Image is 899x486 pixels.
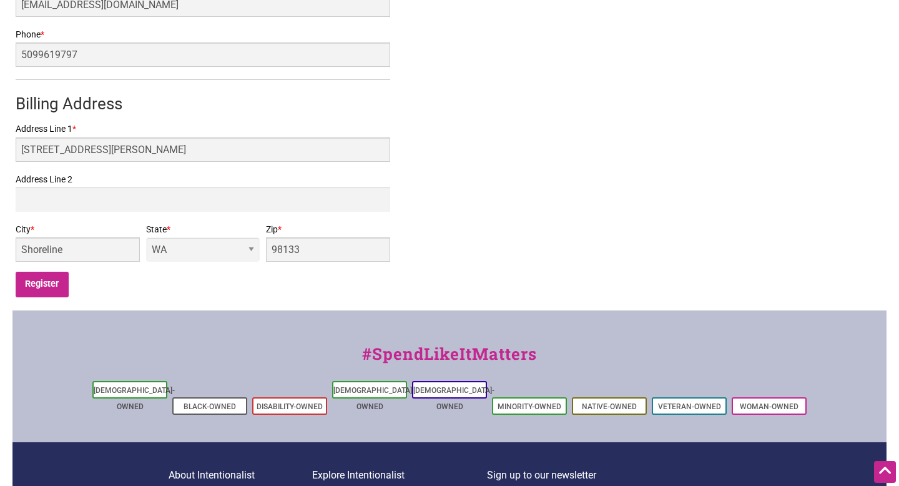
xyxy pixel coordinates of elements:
[498,402,561,411] a: Minority-Owned
[312,467,487,484] p: Explore Intentionalist
[740,402,798,411] a: Woman-Owned
[413,386,494,411] a: [DEMOGRAPHIC_DATA]-Owned
[94,386,175,411] a: [DEMOGRAPHIC_DATA]-Owned
[16,172,390,187] label: Address Line 2
[146,222,260,237] label: State
[257,402,323,411] a: Disability-Owned
[874,461,896,483] div: Scroll Back to Top
[169,467,312,484] p: About Intentionalist
[184,402,236,411] a: Black-Owned
[658,402,721,411] a: Veteran-Owned
[487,467,731,484] p: Sign up to our newsletter
[16,121,390,137] label: Address Line 1
[16,272,69,297] input: Register
[333,386,415,411] a: [DEMOGRAPHIC_DATA]-Owned
[16,92,390,115] h3: Billing Address
[16,27,390,42] label: Phone
[266,222,390,237] label: Zip
[16,222,140,237] label: City
[12,342,887,379] div: #SpendLikeItMatters
[582,402,637,411] a: Native-Owned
